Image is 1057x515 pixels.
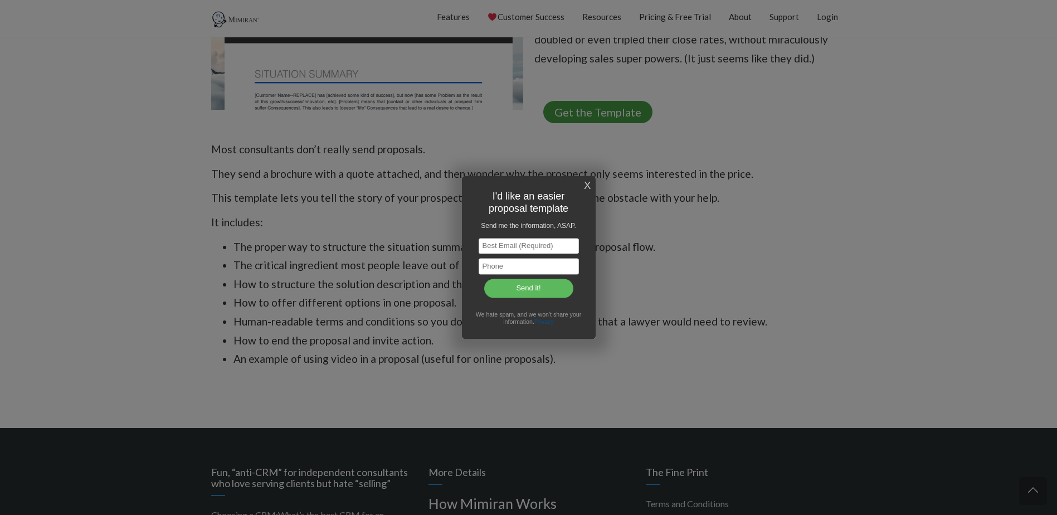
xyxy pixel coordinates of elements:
[474,187,584,218] h1: I'd like an easier proposal template
[534,319,554,325] a: Privacy
[479,259,579,275] input: Phone
[473,309,584,328] div: We hate spam, and we won't share your information.
[484,279,573,298] input: Send it!
[584,177,591,195] a: X
[474,219,584,234] h1: Send me the information, ASAP.
[479,238,579,254] input: Best Email (Required)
